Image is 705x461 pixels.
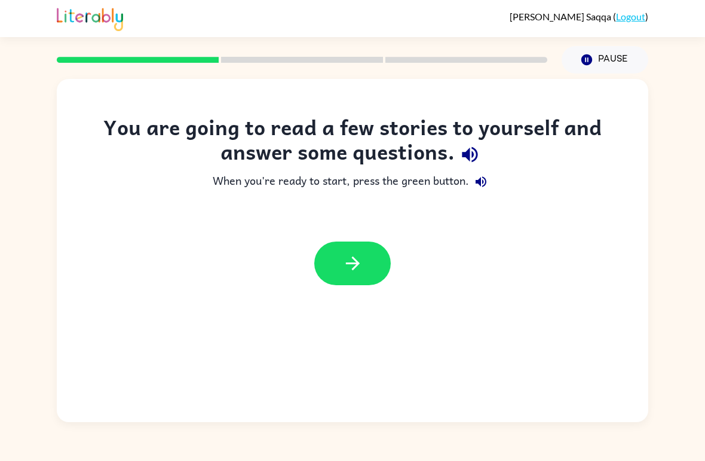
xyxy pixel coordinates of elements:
button: Pause [562,46,648,74]
div: When you're ready to start, press the green button. [81,170,624,194]
div: ( ) [510,11,648,22]
img: Literably [57,5,123,31]
span: [PERSON_NAME] Saqqa [510,11,613,22]
div: You are going to read a few stories to yourself and answer some questions. [81,115,624,170]
a: Logout [616,11,645,22]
